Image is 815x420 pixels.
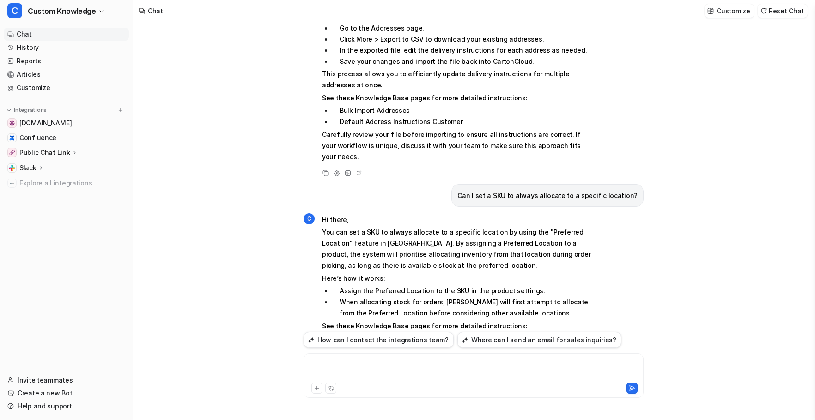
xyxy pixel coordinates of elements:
p: See these Knowledge Base pages for more detailed instructions: [322,321,592,332]
button: Where can I send an email for sales inquiries? [457,332,621,348]
img: explore all integrations [7,179,17,188]
p: Can I set a SKU to always allocate to a specific location? [457,190,638,201]
a: Create a new Bot [4,387,129,400]
p: Public Chat Link [19,148,70,157]
p: Here’s how it works: [322,273,592,284]
img: customize [707,7,714,14]
span: C [7,3,22,18]
img: help.cartoncloud.com [9,120,15,126]
a: Explore all integrations [4,177,129,190]
img: reset [760,7,767,14]
button: Reset Chat [758,4,808,18]
p: This process allows you to efficiently update delivery instructions for multiple addresses at once. [322,68,592,91]
a: Reports [4,55,129,68]
p: Integrations [14,106,47,114]
li: Go to the Addresses page. [332,23,592,34]
a: Chat [4,28,129,41]
span: Custom Knowledge [28,5,96,18]
a: Articles [4,68,129,81]
li: In the exported file, edit the delivery instructions for each address as needed. [332,45,592,56]
img: Slack [9,165,15,171]
a: History [4,41,129,54]
li: Assign the Preferred Location to the SKU in the product settings. [332,285,592,296]
button: How can I contact the integrations team? [304,332,454,348]
p: You can set a SKU to always allocate to a specific location by using the "Preferred Location" fea... [322,227,592,271]
p: Hi there, [322,214,592,225]
li: Default Address Instructions Customer [332,116,592,127]
a: Help and support [4,400,129,413]
a: help.cartoncloud.com[DOMAIN_NAME] [4,117,129,130]
img: menu_add.svg [117,107,124,113]
img: expand menu [6,107,12,113]
p: Customize [717,6,750,16]
button: Integrations [4,105,49,115]
div: Chat [148,6,163,16]
li: Bulk Import Addresses [332,105,592,116]
img: Public Chat Link [9,150,15,155]
img: Confluence [9,135,15,141]
p: Carefully review your file before importing to ensure all instructions are correct. If your workf... [322,129,592,162]
li: Save your changes and import the file back into CartonCloud. [332,56,592,67]
a: Customize [4,81,129,94]
a: ConfluenceConfluence [4,131,129,144]
span: Explore all integrations [19,176,125,191]
span: C [304,213,315,224]
li: When allocating stock for orders, [PERSON_NAME] will first attempt to allocate from the Preferred... [332,296,592,319]
span: Confluence [19,133,56,142]
button: Customize [705,4,754,18]
p: See these Knowledge Base pages for more detailed instructions: [322,93,592,104]
a: Invite teammates [4,374,129,387]
li: Click More > Export to CSV to download your existing addresses. [332,34,592,45]
span: [DOMAIN_NAME] [19,118,72,128]
p: Slack [19,163,36,173]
